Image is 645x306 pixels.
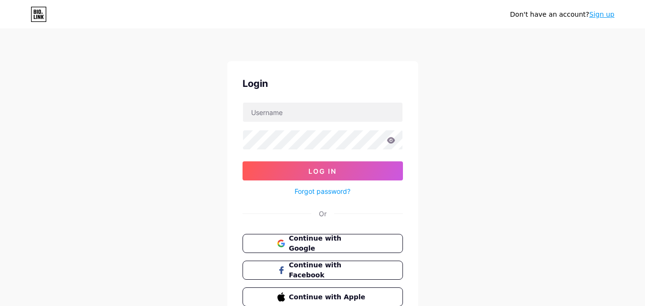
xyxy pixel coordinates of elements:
[243,103,402,122] input: Username
[308,167,337,175] span: Log In
[243,234,403,253] button: Continue with Google
[289,233,368,253] span: Continue with Google
[289,260,368,280] span: Continue with Facebook
[243,261,403,280] button: Continue with Facebook
[289,292,368,302] span: Continue with Apple
[243,161,403,180] button: Log In
[243,76,403,91] div: Login
[295,186,350,196] a: Forgot password?
[589,11,614,18] a: Sign up
[510,10,614,20] div: Don't have an account?
[319,209,327,219] div: Or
